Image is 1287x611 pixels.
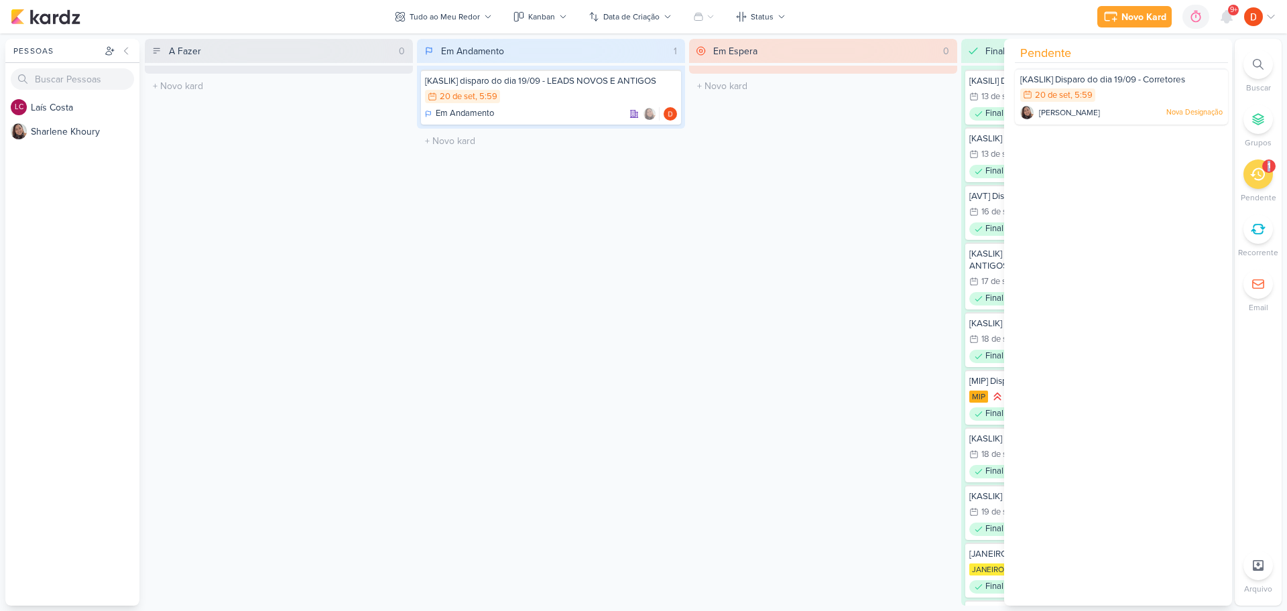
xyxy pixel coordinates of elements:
p: Grupos [1245,137,1272,149]
input: Buscar Pessoas [11,68,134,90]
div: S h a r l e n e K h o u r y [31,125,139,139]
p: Buscar [1246,82,1271,94]
p: Finalizado [985,407,1024,421]
div: Em Andamento [425,107,494,121]
p: Nova Designação [1166,107,1223,118]
div: 0 [393,44,410,58]
div: Novo Kard [1121,10,1166,24]
img: Sharlene Khoury [643,107,656,121]
div: Prioridade Alta [991,390,1004,403]
input: + Novo kard [147,76,410,96]
input: + Novo kard [420,131,682,151]
p: Finalizado [985,523,1024,536]
div: 18 de set [981,450,1014,459]
div: 18 de set [981,335,1014,344]
p: Em Andamento [436,107,494,121]
div: Finalizado [969,350,1029,363]
div: JANEIRO [969,563,1007,575]
div: 20 de set [440,92,475,101]
div: [KASLIK] Disparo do dia 16/09 - TEASER 1 - LEADS NOVOS E ANTIGOS [969,248,1221,272]
div: Finalizado [969,165,1029,178]
div: 16 de set [981,208,1014,216]
img: kardz.app [11,9,80,25]
p: Finalizado [985,292,1024,305]
div: Finalizado [969,407,1029,421]
div: , 5:59 [475,92,497,101]
div: 20 de set [1035,91,1070,100]
div: Finalizado [969,523,1029,536]
div: Finalizado [969,292,1029,305]
p: Finalizado [985,165,1024,178]
div: 13 de set [981,150,1014,159]
img: Diego Lima | TAGAWA [664,107,677,121]
div: [KASLIK] Disparo do dia 17/09 - Corretores [969,433,1221,445]
div: MIP [969,391,988,403]
img: Diego Lima | TAGAWA [1244,7,1263,26]
p: Arquivo [1244,583,1272,595]
div: Em Espera [713,44,757,58]
img: Sharlene Khoury [11,123,27,139]
div: 19 de set [981,508,1014,517]
div: L a í s C o s t a [31,100,139,115]
div: 0 [938,44,955,58]
span: 9+ [1230,5,1237,15]
button: Novo Kard [1097,6,1172,27]
div: Pessoas [11,45,102,57]
p: Finalizado [985,465,1024,478]
div: Finalizado [969,222,1029,236]
div: Finalizado [985,44,1027,58]
div: [JANEIRO] Disparo 18/09 [969,548,1221,560]
p: Recorrente [1238,247,1278,259]
p: Pendente [1241,192,1276,204]
div: A Fazer [169,44,201,58]
div: 17 de set [981,277,1014,286]
p: Finalizado [985,580,1024,594]
span: Pendente [1020,44,1071,62]
span: [PERSON_NAME] [1039,107,1100,119]
div: 1 [668,44,682,58]
p: LC [15,104,23,111]
div: [KASLIK] Disparo do dia 18/09 - Médicos [969,490,1221,502]
div: Finalizado [969,107,1029,121]
p: Finalizado [985,107,1024,121]
div: , 5:59 [1070,91,1093,100]
div: 1 [1268,161,1270,172]
div: Em Andamento [441,44,504,58]
div: [KASLIK] Disparo do dia 12/09 - LEADS NOVOS E ANTIGOS [969,133,1221,145]
div: Colaboradores: Sharlene Khoury [643,107,660,121]
div: [KASLIK] DIsparo do dia 17/09 - MEDICOS [969,318,1221,330]
div: [MIP] Disparo 19 | 17/09 [969,375,1221,387]
img: Sharlene Khoury [1020,106,1034,119]
div: [KASLIK] disparo do dia 19/09 - LEADS NOVOS E ANTIGOS [425,75,677,87]
div: 13 de set [981,92,1014,101]
div: [KASILI] Disparo do dia 12/09 - Corretores [969,75,1221,87]
p: Email [1249,301,1268,314]
span: [KASLIK] Disparo do dia 19/09 - Corretores [1020,74,1185,85]
div: Finalizado [969,580,1029,594]
div: Laís Costa [11,99,27,115]
div: Responsável: Diego Lima | TAGAWA [664,107,677,121]
p: Finalizado [985,222,1024,236]
p: Finalizado [985,350,1024,363]
div: [AVT] Disparo de atualização de obras - SETEMBRO [969,190,1221,202]
input: + Novo kard [692,76,955,96]
div: Finalizado [969,465,1029,478]
li: Ctrl + F [1235,50,1282,94]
